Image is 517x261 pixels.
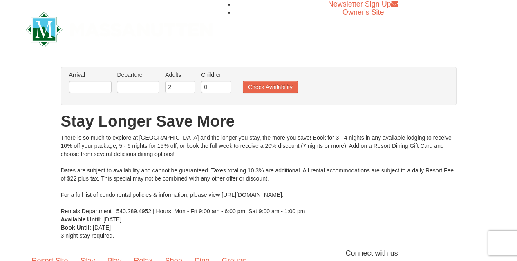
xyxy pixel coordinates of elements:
label: Adults [165,71,195,79]
span: [DATE] [103,216,121,223]
strong: Available Until: [61,216,102,223]
label: Arrival [69,71,112,79]
a: Massanutten Resort [26,19,213,38]
img: Massanutten Resort Logo [26,12,213,47]
h1: Stay Longer Save More [61,113,457,129]
div: There is so much to explore at [GEOGRAPHIC_DATA] and the longer you stay, the more you save! Book... [61,134,457,215]
span: [DATE] [93,224,111,231]
label: Departure [117,71,159,79]
label: Children [201,71,231,79]
button: Check Availability [243,81,298,93]
p: Connect with us [26,248,492,259]
strong: Book Until: [61,224,92,231]
span: 3 night stay required. [61,232,114,239]
a: Owner's Site [342,8,384,16]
